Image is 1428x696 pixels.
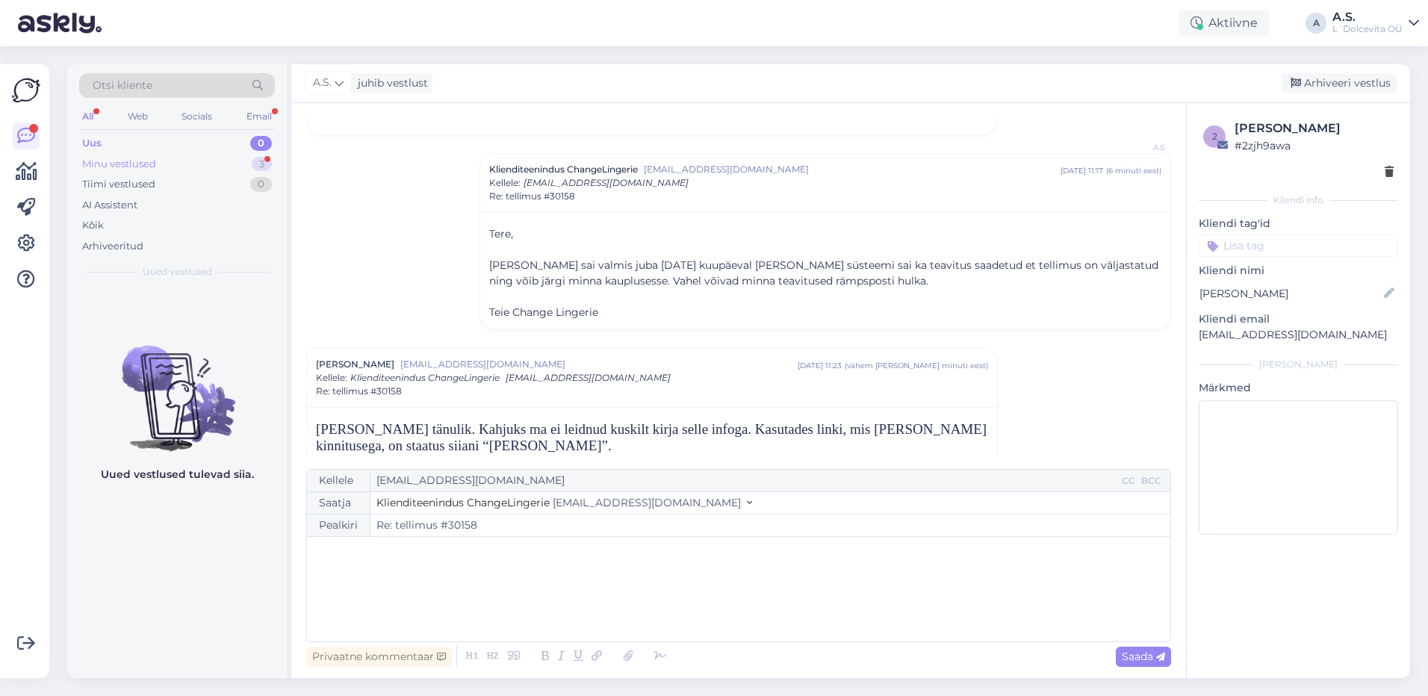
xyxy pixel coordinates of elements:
[1138,474,1164,488] div: BCC
[506,372,671,383] span: [EMAIL_ADDRESS][DOMAIN_NAME]
[1106,165,1161,176] div: ( 6 minuti eest )
[316,372,347,383] span: Kellele :
[93,78,152,93] span: Otsi kliente
[1061,165,1103,176] div: [DATE] 11:17
[845,360,988,371] div: ( vähem [PERSON_NAME] minuti eest )
[350,372,500,383] span: Klienditeenindus ChangeLingerie
[370,470,1119,491] input: Recepient...
[644,163,1061,176] span: [EMAIL_ADDRESS][DOMAIN_NAME]
[400,358,798,371] span: [EMAIL_ADDRESS][DOMAIN_NAME]
[370,515,1170,536] input: Write subject here...
[1282,73,1397,93] div: Arhiveeri vestlus
[489,258,1158,288] span: [PERSON_NAME] sai valmis juba [DATE] kuupäeval [PERSON_NAME] süsteemi sai ka teavitus saadetud et...
[316,358,394,371] span: [PERSON_NAME]
[376,496,550,509] span: Klienditeenindus ChangeLingerie
[250,136,272,151] div: 0
[307,492,370,514] div: Saatja
[1199,327,1398,343] p: [EMAIL_ADDRESS][DOMAIN_NAME]
[79,107,96,126] div: All
[306,647,452,667] div: Privaatne kommentaar
[101,467,254,482] p: Uued vestlused tulevad siia.
[1212,131,1217,142] span: 2
[489,163,638,176] span: Klienditeenindus ChangeLingerie
[307,515,370,536] div: Pealkiri
[489,190,575,203] span: Re: tellimus #30158
[316,385,402,398] span: Re: tellimus #30158
[82,218,104,233] div: Kõik
[352,75,428,91] div: juhib vestlust
[1199,193,1398,207] div: Kliendi info
[1199,358,1398,371] div: [PERSON_NAME]
[82,157,156,172] div: Minu vestlused
[143,265,212,279] span: Uued vestlused
[178,107,215,126] div: Socials
[313,75,332,91] span: A.S.
[1199,380,1398,396] p: Märkmed
[798,360,842,371] div: [DATE] 11:23
[1199,263,1398,279] p: Kliendi nimi
[1199,311,1398,327] p: Kliendi email
[252,157,272,172] div: 3
[316,421,987,453] span: [PERSON_NAME] tänulik. Kahjuks ma ei leidnud kuskilt kirja selle infoga. Kasutades linki, mis [PE...
[1235,119,1394,137] div: [PERSON_NAME]
[82,177,155,192] div: Tiimi vestlused
[67,319,287,453] img: No chats
[489,177,521,188] span: Kellele :
[1122,650,1165,663] span: Saada
[553,496,741,509] span: [EMAIL_ADDRESS][DOMAIN_NAME]
[376,495,752,511] button: Klienditeenindus ChangeLingerie [EMAIL_ADDRESS][DOMAIN_NAME]
[489,305,598,319] span: Teie Change Lingerie
[250,177,272,192] div: 0
[489,227,513,240] span: Tere,
[1119,474,1138,488] div: CC
[1332,11,1403,23] div: A.S.
[307,470,370,491] div: Kellele
[1332,11,1419,35] a: A.S.L´Dolcevita OÜ
[82,136,102,151] div: Uus
[1199,234,1398,257] input: Lisa tag
[524,177,689,188] span: [EMAIL_ADDRESS][DOMAIN_NAME]
[82,239,143,254] div: Arhiveeritud
[1306,13,1326,34] div: A
[125,107,151,126] div: Web
[1332,23,1403,35] div: L´Dolcevita OÜ
[1179,10,1270,37] div: Aktiivne
[82,198,137,213] div: AI Assistent
[1199,216,1398,232] p: Kliendi tag'id
[1110,142,1166,153] span: A.S.
[1235,137,1394,154] div: # 2zjh9awa
[243,107,275,126] div: Email
[1199,285,1381,302] input: Lisa nimi
[12,76,40,105] img: Askly Logo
